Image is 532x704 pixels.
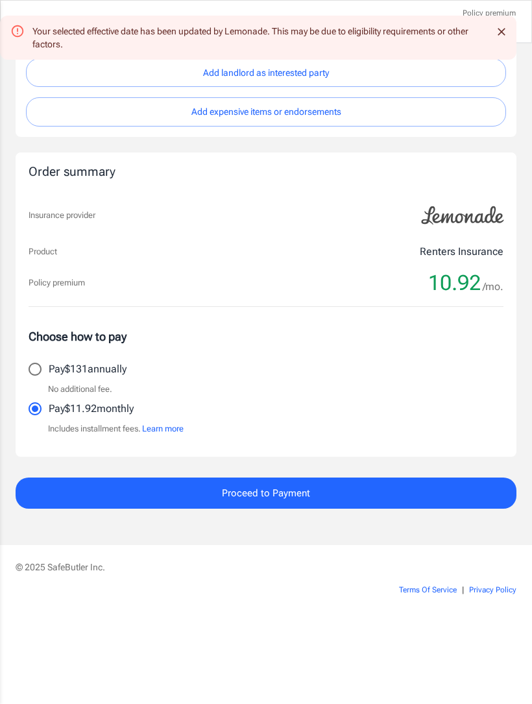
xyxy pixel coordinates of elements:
a: back to quotes [8,8,34,34]
a: Privacy Policy [469,585,516,594]
button: Close [492,22,511,42]
button: Learn more [142,422,184,435]
p: Includes installment fees. [48,422,184,435]
p: Pay $11.92 monthly [49,401,134,417]
p: Choose how to pay [29,328,503,345]
p: Policy premium [463,7,516,19]
button: Add landlord as interested party [26,58,506,88]
p: © 2025 SafeButler Inc. [16,561,516,574]
img: Lemonade [414,197,511,234]
p: No additional fee. [48,383,112,396]
a: Terms Of Service [399,585,457,594]
span: 10.92 [428,270,481,296]
button: Proceed to Payment [16,478,516,509]
div: Your selected effective date has been updated by Lemonade. This may be due to eligibility require... [32,19,481,56]
div: Order summary [29,163,503,182]
span: | [462,585,464,594]
p: Renters Insurance [420,244,503,260]
p: Policy premium [29,276,85,289]
span: Proceed to Payment [222,485,310,502]
p: Pay $131 annually [49,361,127,377]
p: Product [29,245,57,258]
button: Add expensive items or endorsements [26,97,506,127]
span: /mo. [483,278,503,296]
p: Insurance provider [29,209,95,222]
